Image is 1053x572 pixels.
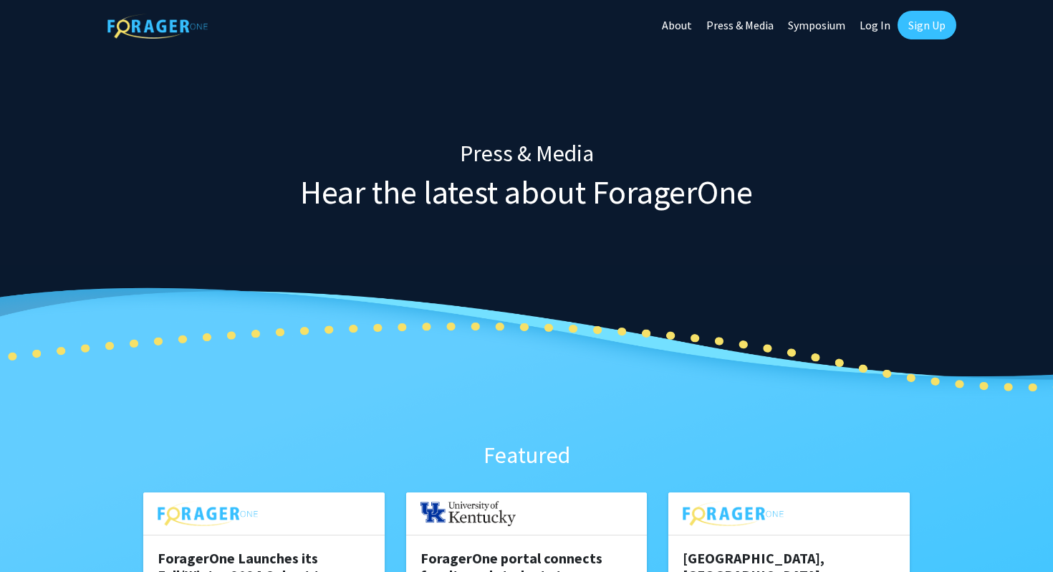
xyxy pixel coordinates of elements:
[420,501,516,526] img: UKY.png
[143,173,910,212] h1: Hear the latest about ForagerOne
[107,14,208,39] img: ForagerOne Logo
[683,501,783,526] img: foragerone-logo.png
[143,140,910,167] h3: Press & Media
[11,507,61,561] iframe: Chat
[898,11,956,39] a: Sign Up
[143,442,910,469] h3: Featured
[158,501,258,526] img: foragerone-logo.png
